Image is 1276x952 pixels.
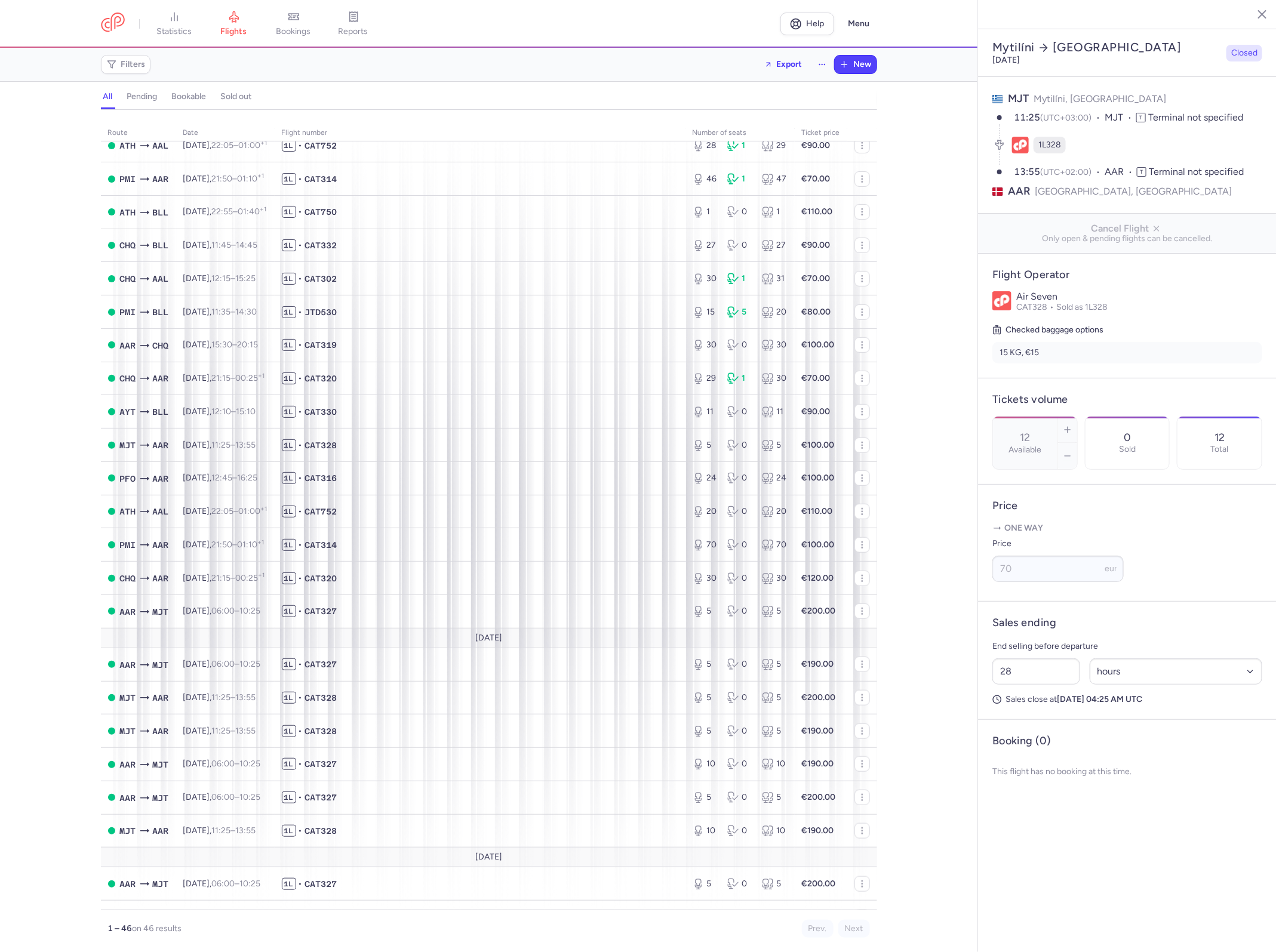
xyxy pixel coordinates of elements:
[299,339,303,351] span: •
[992,616,1056,630] h4: Sales ending
[172,91,207,102] h4: bookable
[204,11,264,37] a: flights
[212,174,233,184] time: 21:50
[153,691,169,704] span: AAR
[299,239,303,251] span: •
[238,207,267,217] time: 01:40
[299,658,303,670] span: •
[299,506,303,517] span: •
[762,506,787,517] div: 20
[153,472,169,485] span: AAR
[305,140,337,152] span: CAT752
[1214,432,1225,443] p: 12
[992,323,1262,337] h5: Checked baggage options
[120,505,136,518] span: ATH
[992,537,1124,551] label: Price
[992,658,1080,685] input: ##
[240,659,261,669] time: 10:25
[693,539,718,551] div: 70
[153,572,169,585] span: AAR
[305,605,337,617] span: CAT327
[282,472,296,484] span: 1L
[212,207,267,217] span: –
[120,306,136,319] span: PMI
[762,140,787,152] div: 29
[802,406,831,417] strong: €90.00
[757,55,810,74] button: Export
[693,605,718,617] div: 5
[153,538,169,552] span: AAR
[212,540,233,550] time: 21:50
[101,13,125,35] a: CitizenPlane red outlined logo
[693,173,718,185] div: 46
[238,174,265,184] time: 01:10
[240,606,261,616] time: 10:25
[762,658,787,670] div: 5
[305,273,337,285] span: CAT302
[236,406,256,417] time: 15:10
[1008,92,1029,105] span: MJT
[1105,165,1137,179] span: AAR
[120,572,136,585] span: CHQ
[153,605,169,618] span: MJT
[802,540,835,550] strong: €100.00
[212,340,259,350] span: –
[992,522,1262,534] p: One way
[802,340,835,350] strong: €100.00
[305,406,337,418] span: CAT330
[153,405,169,418] span: BLL
[260,205,267,213] sup: +1
[693,658,718,670] div: 5
[1149,166,1244,177] span: Terminal not specified
[988,223,1267,234] span: Cancel Flight
[183,340,259,350] span: [DATE],
[236,240,258,250] time: 14:45
[1105,563,1117,574] span: eur
[762,472,787,484] div: 24
[120,439,136,452] span: MJT
[762,406,787,418] div: 11
[299,206,303,218] span: •
[777,60,803,69] span: Export
[693,472,718,484] div: 24
[212,606,235,616] time: 06:00
[992,342,1262,363] li: 15 KG, €15
[727,406,752,418] div: 0
[727,692,752,704] div: 0
[727,239,752,251] div: 0
[727,539,752,551] div: 0
[992,499,1262,513] h4: Price
[120,405,136,418] span: AYT
[153,206,169,219] span: BLL
[1136,113,1146,122] span: T
[727,605,752,617] div: 0
[282,339,296,351] span: 1L
[727,472,752,484] div: 0
[282,572,296,584] span: 1L
[305,658,337,670] span: CAT327
[153,306,169,319] span: BLL
[1231,47,1257,59] span: Closed
[802,174,831,184] strong: €70.00
[339,26,368,37] span: reports
[305,506,337,517] span: CAT752
[992,55,1020,65] time: [DATE]
[212,506,234,516] time: 22:05
[727,140,752,152] div: 1
[693,439,718,451] div: 5
[992,393,1262,406] h4: Tickets volume
[762,239,787,251] div: 27
[727,173,752,185] div: 1
[212,659,261,669] span: –
[988,234,1267,244] span: Only open & pending flights can be cancelled.
[693,506,718,517] div: 20
[802,140,831,150] strong: €90.00
[802,506,833,516] strong: €110.00
[212,207,233,217] time: 22:55
[212,240,232,250] time: 11:45
[144,11,204,37] a: statistics
[236,373,265,383] time: 00:25
[299,605,303,617] span: •
[183,273,256,284] span: [DATE],
[1035,184,1232,199] span: [GEOGRAPHIC_DATA], [GEOGRAPHIC_DATA]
